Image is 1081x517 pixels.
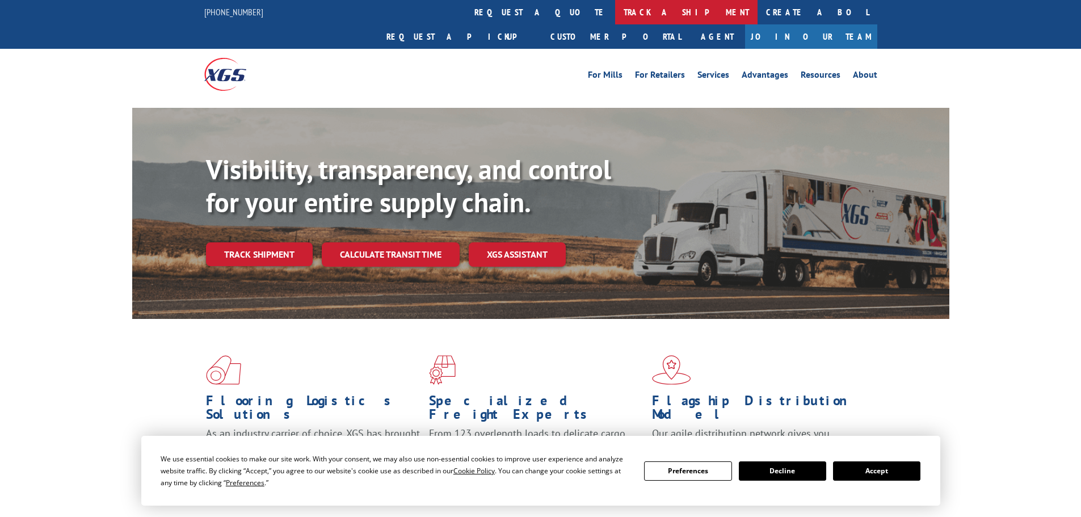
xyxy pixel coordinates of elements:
a: Agent [689,24,745,49]
span: Cookie Policy [453,466,495,476]
a: XGS ASSISTANT [469,242,566,267]
a: Track shipment [206,242,313,266]
a: Customer Portal [542,24,689,49]
a: Request a pickup [378,24,542,49]
a: For Retailers [635,70,685,83]
a: Advantages [742,70,788,83]
h1: Specialized Freight Experts [429,394,643,427]
button: Decline [739,461,826,481]
a: Calculate transit time [322,242,460,267]
span: Preferences [226,478,264,487]
a: About [853,70,877,83]
div: We use essential cookies to make our site work. With your consent, we may also use non-essential ... [161,453,630,489]
p: From 123 overlength loads to delicate cargo, our experienced staff knows the best way to move you... [429,427,643,477]
h1: Flagship Distribution Model [652,394,867,427]
a: Join Our Team [745,24,877,49]
img: xgs-icon-total-supply-chain-intelligence-red [206,355,241,385]
span: Our agile distribution network gives you nationwide inventory management on demand. [652,427,861,453]
div: Cookie Consent Prompt [141,436,940,506]
a: Services [697,70,729,83]
h1: Flooring Logistics Solutions [206,394,420,427]
button: Preferences [644,461,731,481]
button: Accept [833,461,920,481]
b: Visibility, transparency, and control for your entire supply chain. [206,152,611,220]
a: Resources [801,70,840,83]
a: For Mills [588,70,622,83]
img: xgs-icon-flagship-distribution-model-red [652,355,691,385]
span: As an industry carrier of choice, XGS has brought innovation and dedication to flooring logistics... [206,427,420,467]
img: xgs-icon-focused-on-flooring-red [429,355,456,385]
a: [PHONE_NUMBER] [204,6,263,18]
